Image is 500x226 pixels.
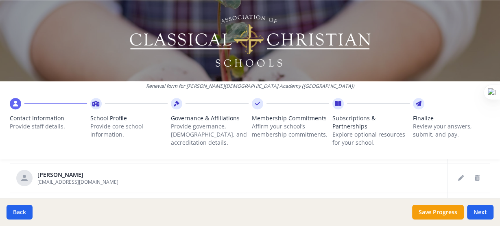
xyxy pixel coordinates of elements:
p: Provide staff details. [10,122,87,130]
button: Back [7,205,33,219]
p: Provide governance, [DEMOGRAPHIC_DATA], and accreditation details. [171,122,248,147]
p: Affirm your school’s membership commitments. [252,122,329,139]
button: Next [467,205,493,219]
p: Provide core school information. [90,122,168,139]
button: Save Progress [412,205,464,219]
p: Explore optional resources for your school. [332,130,410,147]
p: Review your answers, submit, and pay. [413,122,490,139]
img: Logo [128,12,372,69]
span: Contact Information [10,114,87,122]
button: Edit staff [454,172,467,185]
span: School Profile [90,114,168,122]
span: Subscriptions & Partnerships [332,114,410,130]
div: [PERSON_NAME] [37,171,118,179]
span: Governance & Affiliations [171,114,248,122]
span: Finalize [413,114,490,122]
span: [EMAIL_ADDRESS][DOMAIN_NAME] [37,178,118,185]
span: Membership Commitments [252,114,329,122]
button: Delete staff [471,172,484,185]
